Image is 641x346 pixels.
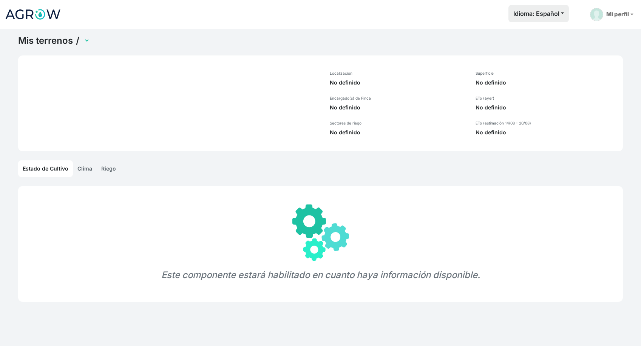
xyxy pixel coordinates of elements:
[476,79,617,86] p: No definido
[18,35,73,46] a: Mis terrenos
[330,79,466,86] p: No definido
[82,35,90,46] select: Land Selector
[5,5,61,24] img: Agrow Analytics
[476,129,617,136] p: No definido
[508,5,569,22] button: Idioma: Español
[18,160,73,177] a: Estado de Cultivo
[590,8,603,21] img: User
[330,71,466,76] p: Localización
[330,104,466,111] p: No definido
[476,71,617,76] p: Superficie
[97,160,120,177] a: Riego
[161,269,480,280] em: Este componente estará habilitado en cuanto haya información disponible.
[476,104,617,111] p: No definido
[73,160,97,177] a: Clima
[476,120,617,126] p: ETo (estimación 14/08 - 20/08)
[587,5,636,24] a: Mi perfil
[330,95,466,101] p: Encargado(s) de Finca
[76,35,79,46] span: /
[292,204,349,261] img: gears.svg
[476,95,617,101] p: ETo (ayer)
[330,129,466,136] p: No definido
[330,120,466,126] p: Sectores de riego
